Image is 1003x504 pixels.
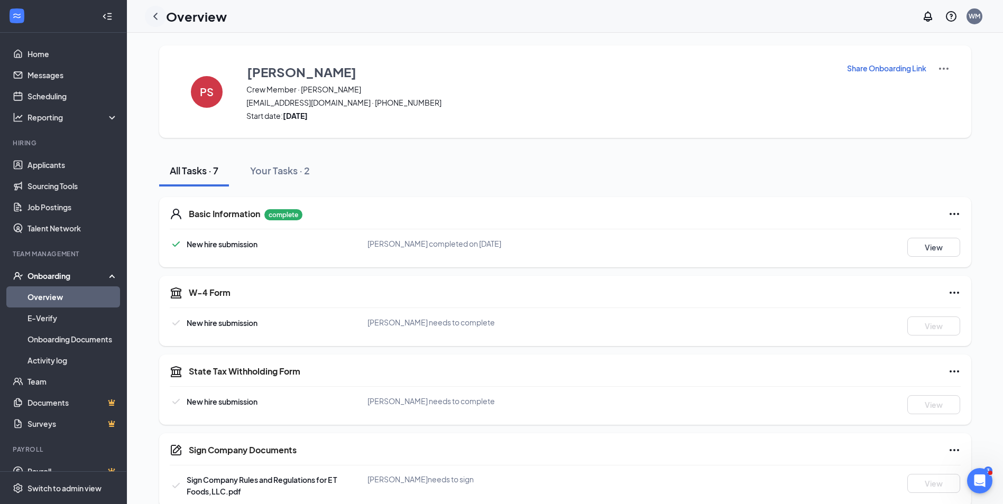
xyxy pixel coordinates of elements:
[149,10,162,23] svg: ChevronLeft
[969,12,980,21] div: WM
[170,164,218,177] div: All Tasks · 7
[13,270,23,281] svg: UserCheck
[27,64,118,86] a: Messages
[27,413,118,434] a: SurveysCrown
[27,461,118,482] a: PayrollCrown
[27,307,118,329] a: E-Verify
[984,466,992,475] div: 3
[27,218,118,239] a: Talent Network
[13,112,23,123] svg: Analysis
[170,365,182,378] svg: TaxGovernmentIcon
[27,270,109,281] div: Onboarding
[846,62,927,74] button: Share Onboarding Link
[367,318,495,327] span: [PERSON_NAME] needs to complete
[907,474,960,493] button: View
[13,249,116,258] div: Team Management
[27,154,118,175] a: Applicants
[945,10,958,23] svg: QuestionInfo
[170,208,182,220] svg: User
[367,474,631,484] div: [PERSON_NAME] needs to sign
[907,238,960,257] button: View
[170,395,182,408] svg: Checkmark
[922,10,934,23] svg: Notifications
[27,392,118,413] a: DocumentsCrown
[187,239,257,249] span: New hire submission
[27,43,118,64] a: Home
[27,329,118,350] a: Onboarding Documents
[847,63,926,73] p: Share Onboarding Link
[189,208,260,220] h5: Basic Information
[27,286,118,307] a: Overview
[170,286,182,299] svg: TaxGovernmentIcon
[166,7,227,25] h1: Overview
[264,209,302,220] p: complete
[27,197,118,218] a: Job Postings
[27,371,118,392] a: Team
[200,88,214,96] h4: PS
[948,444,961,456] svg: Ellipses
[187,397,257,406] span: New hire submission
[187,318,257,328] span: New hire submission
[948,208,961,220] svg: Ellipses
[27,483,102,493] div: Switch to admin view
[247,63,356,81] h3: [PERSON_NAME]
[250,164,310,177] div: Your Tasks · 2
[967,468,992,493] iframe: Intercom live chat
[948,286,961,299] svg: Ellipses
[27,175,118,197] a: Sourcing Tools
[13,445,116,454] div: Payroll
[189,444,297,456] h5: Sign Company Documents
[907,316,960,335] button: View
[27,86,118,107] a: Scheduling
[246,84,833,95] span: Crew Member · [PERSON_NAME]
[170,444,182,456] svg: CompanyDocumentIcon
[170,238,182,250] svg: Checkmark
[180,62,233,121] button: PS
[170,316,182,329] svg: Checkmark
[937,62,950,75] img: More Actions
[102,11,113,22] svg: Collapse
[367,239,501,248] span: [PERSON_NAME] completed on [DATE]
[12,11,22,21] svg: WorkstreamLogo
[246,110,833,121] span: Start date:
[948,365,961,378] svg: Ellipses
[907,395,960,414] button: View
[283,111,308,120] strong: [DATE]
[170,479,182,492] svg: Checkmark
[27,112,118,123] div: Reporting
[187,475,337,496] span: Sign Company Rules and Regulations for E T Foods,LLC.pdf
[27,350,118,371] a: Activity log
[13,483,23,493] svg: Settings
[246,62,833,81] button: [PERSON_NAME]
[367,396,495,406] span: [PERSON_NAME] needs to complete
[189,287,231,298] h5: W-4 Form
[13,138,116,147] div: Hiring
[246,97,833,108] span: [EMAIL_ADDRESS][DOMAIN_NAME] · [PHONE_NUMBER]
[189,366,300,377] h5: State Tax Withholding Form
